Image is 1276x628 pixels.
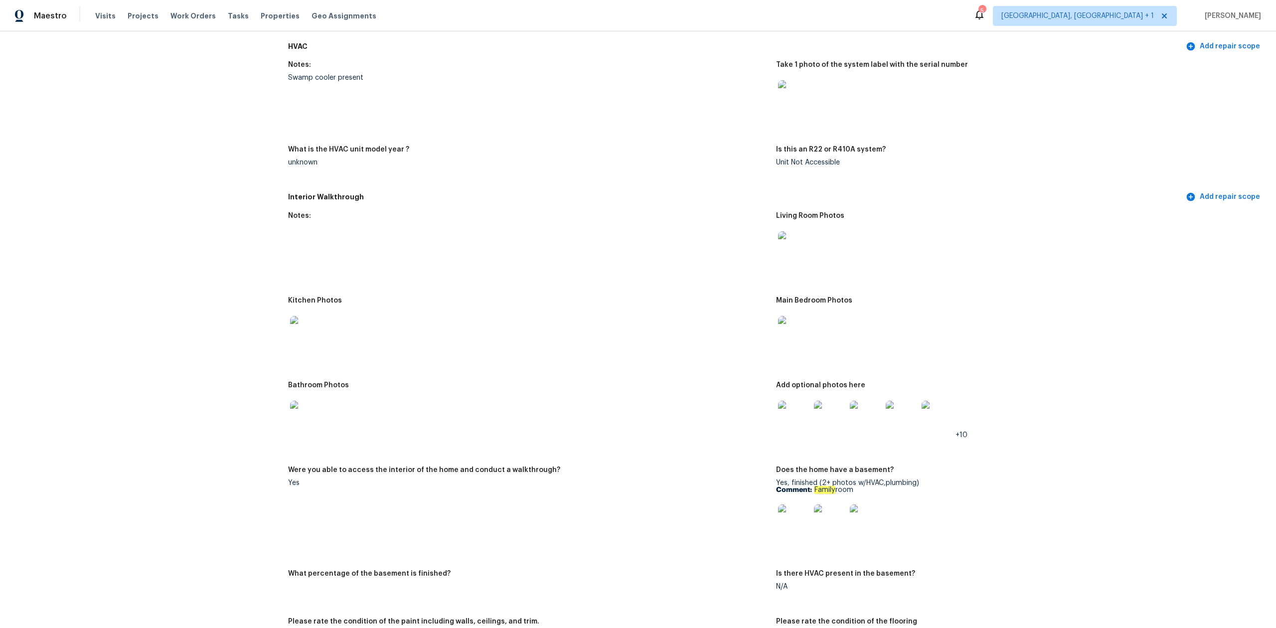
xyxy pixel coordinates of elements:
[288,382,349,389] h5: Bathroom Photos
[34,11,67,21] span: Maestro
[288,159,768,166] div: unknown
[814,486,835,494] em: Family
[978,6,985,16] div: 5
[288,479,768,486] div: Yes
[776,159,1256,166] div: Unit Not Accessible
[288,41,1184,52] h5: HVAC
[95,11,116,21] span: Visits
[776,382,865,389] h5: Add optional photos here
[1001,11,1154,21] span: [GEOGRAPHIC_DATA], [GEOGRAPHIC_DATA] + 1
[776,146,886,153] h5: Is this an R22 or R410A system?
[776,212,844,219] h5: Living Room Photos
[288,570,451,577] h5: What percentage of the basement is finished?
[776,486,812,493] b: Comment:
[1184,188,1264,206] button: Add repair scope
[288,146,409,153] h5: What is the HVAC unit model year ?
[1188,40,1260,53] span: Add repair scope
[312,11,376,21] span: Geo Assignments
[776,618,917,625] h5: Please rate the condition of the flooring
[288,212,311,219] h5: Notes:
[1201,11,1261,21] span: [PERSON_NAME]
[170,11,216,21] span: Work Orders
[128,11,159,21] span: Projects
[288,618,539,625] h5: Please rate the condition of the paint including walls, ceilings, and trim.
[288,61,311,68] h5: Notes:
[776,479,1256,542] div: Yes, finished (2+ photos w/HVAC,plumbing)
[956,432,967,439] span: +10
[776,297,852,304] h5: Main Bedroom Photos
[776,486,1256,493] p: room
[288,74,768,81] div: Swamp cooler present
[776,583,1256,590] div: N/A
[288,297,342,304] h5: Kitchen Photos
[288,192,1184,202] h5: Interior Walkthrough
[228,12,249,19] span: Tasks
[776,61,968,68] h5: Take 1 photo of the system label with the serial number
[776,467,894,473] h5: Does the home have a basement?
[1184,37,1264,56] button: Add repair scope
[288,467,560,473] h5: Were you able to access the interior of the home and conduct a walkthrough?
[776,570,915,577] h5: Is there HVAC present in the basement?
[261,11,300,21] span: Properties
[1188,191,1260,203] span: Add repair scope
